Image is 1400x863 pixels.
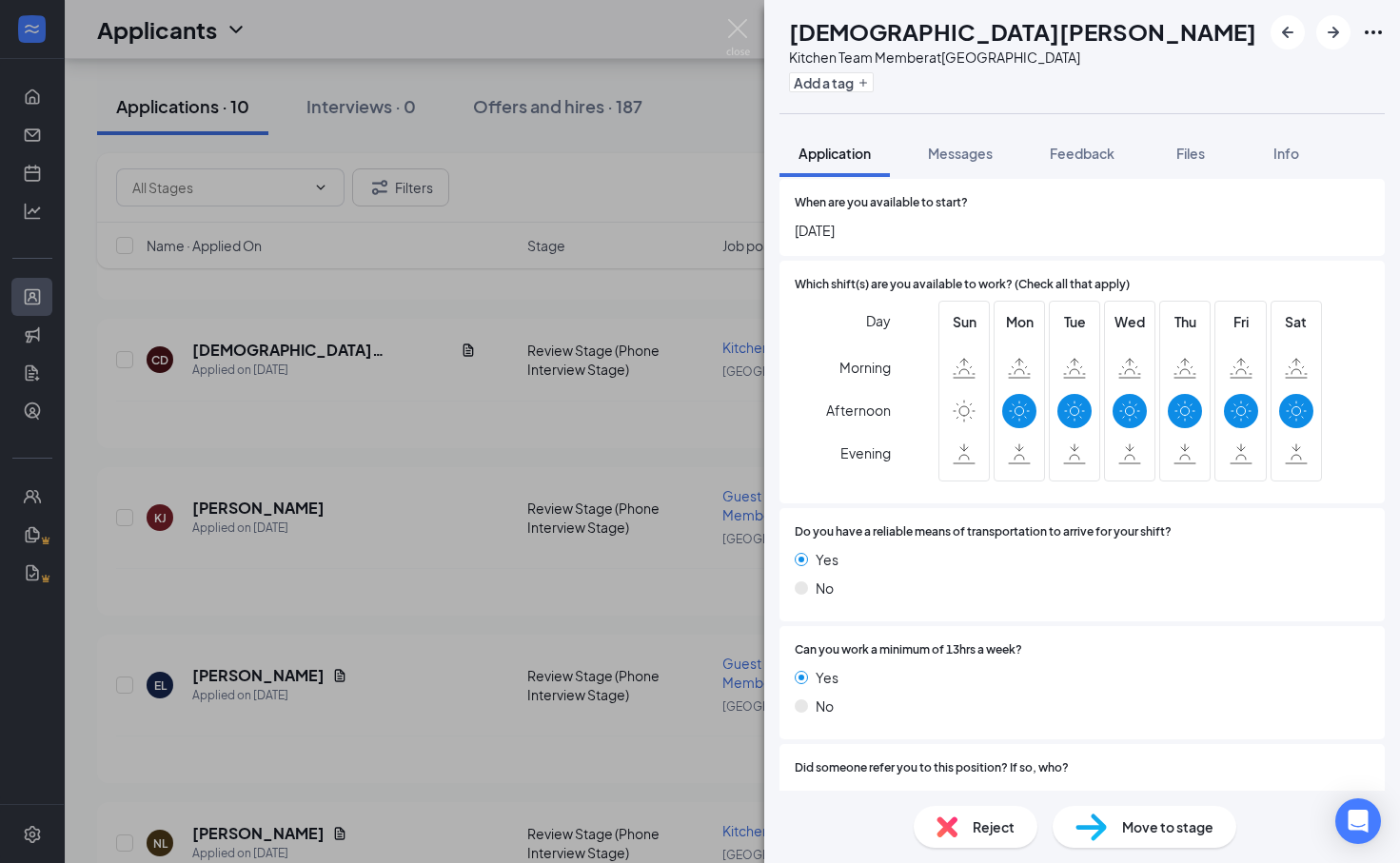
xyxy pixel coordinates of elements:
[1279,311,1313,332] span: Sat
[795,523,1172,541] span: Do you have a reliable means of transportation to arrive for your shift?
[1276,21,1299,44] svg: ArrowLeftNew
[947,311,981,332] span: Sun
[799,145,871,162] span: Application
[789,15,1256,48] h1: [DEMOGRAPHIC_DATA][PERSON_NAME]
[858,77,869,88] svg: Plus
[795,276,1130,294] span: Which shift(s) are you available to work? (Check all that apply)
[789,48,1256,67] div: Kitchen Team Member at [GEOGRAPHIC_DATA]
[1273,145,1299,162] span: Info
[795,641,1022,659] span: Can you work a minimum of 13hrs a week?
[1168,311,1202,332] span: Thu
[1176,145,1205,162] span: Files
[826,393,891,427] span: Afternoon
[973,816,1015,837] span: Reject
[816,667,838,688] span: Yes
[1271,15,1305,49] button: ArrowLeftNew
[1362,21,1385,44] svg: Ellipses
[795,785,1370,806] span: [PERSON_NAME]
[795,220,1370,241] span: [DATE]
[840,436,891,470] span: Evening
[1057,311,1092,332] span: Tue
[866,310,891,331] span: Day
[1113,311,1147,332] span: Wed
[1002,311,1036,332] span: Mon
[839,350,891,384] span: Morning
[928,145,993,162] span: Messages
[816,549,838,570] span: Yes
[1316,15,1351,49] button: ArrowRight
[1050,145,1114,162] span: Feedback
[789,72,874,92] button: PlusAdd a tag
[1335,798,1381,844] div: Open Intercom Messenger
[795,759,1069,777] span: Did someone refer you to this position? If so, who?
[816,578,834,598] span: No
[795,194,968,212] span: When are you available to start?
[1122,816,1213,837] span: Move to stage
[1224,311,1258,332] span: Fri
[816,696,834,716] span: No
[1322,21,1345,44] svg: ArrowRight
